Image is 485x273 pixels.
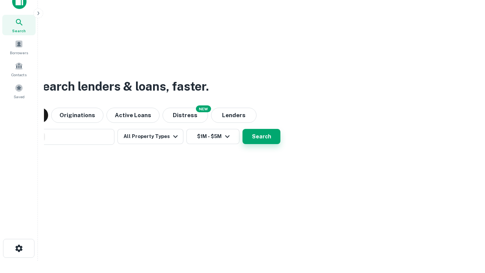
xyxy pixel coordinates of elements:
h3: Search lenders & loans, faster. [34,77,209,96]
button: $1M - $5M [186,129,239,144]
span: Borrowers [10,50,28,56]
span: Contacts [11,72,27,78]
a: Borrowers [2,37,36,57]
button: Active Loans [106,108,160,123]
iframe: Chat Widget [447,212,485,249]
span: Search [12,28,26,34]
span: Saved [14,94,25,100]
a: Search [2,15,36,35]
button: Lenders [211,108,257,123]
button: All Property Types [117,129,183,144]
a: Saved [2,81,36,101]
button: Search [242,129,280,144]
div: NEW [196,105,211,112]
a: Contacts [2,59,36,79]
button: Originations [51,108,103,123]
button: Search distressed loans with lien and other non-mortgage details. [163,108,208,123]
